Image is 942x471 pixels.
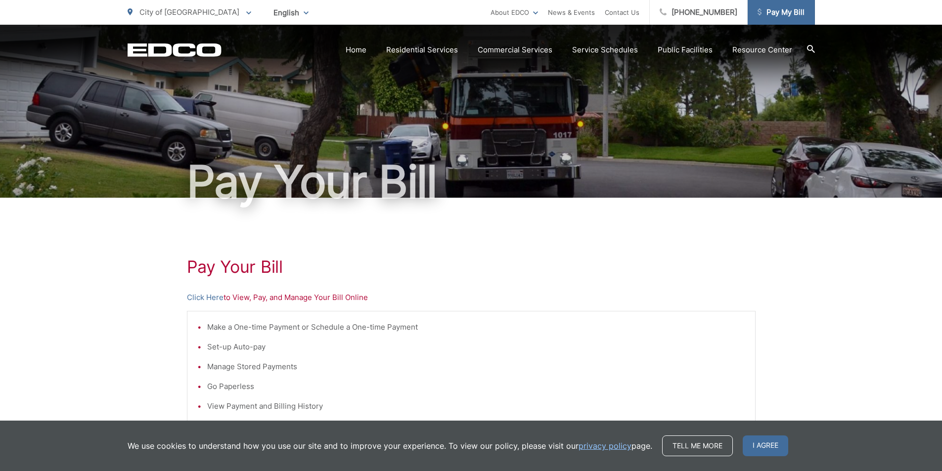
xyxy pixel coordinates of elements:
a: Contact Us [605,6,639,18]
li: Set-up Auto-pay [207,341,745,353]
p: to View, Pay, and Manage Your Bill Online [187,292,756,303]
li: Manage Stored Payments [207,361,745,373]
h1: Pay Your Bill [187,257,756,277]
span: Pay My Bill [758,6,805,18]
p: We use cookies to understand how you use our site and to improve your experience. To view our pol... [128,440,652,452]
span: English [266,4,316,21]
span: I agree [743,435,788,456]
a: Residential Services [386,44,458,56]
a: Resource Center [732,44,792,56]
span: City of [GEOGRAPHIC_DATA] [139,7,239,17]
li: View Payment and Billing History [207,400,745,412]
a: News & Events [548,6,595,18]
h1: Pay Your Bill [128,157,815,207]
a: privacy policy [579,440,631,452]
a: About EDCO [491,6,538,18]
a: Tell me more [662,435,733,456]
a: EDCD logo. Return to the homepage. [128,43,222,57]
a: Commercial Services [478,44,552,56]
li: Make a One-time Payment or Schedule a One-time Payment [207,321,745,333]
a: Public Facilities [658,44,713,56]
a: Home [346,44,366,56]
li: Go Paperless [207,381,745,392]
a: Service Schedules [572,44,638,56]
a: Click Here [187,292,224,303]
